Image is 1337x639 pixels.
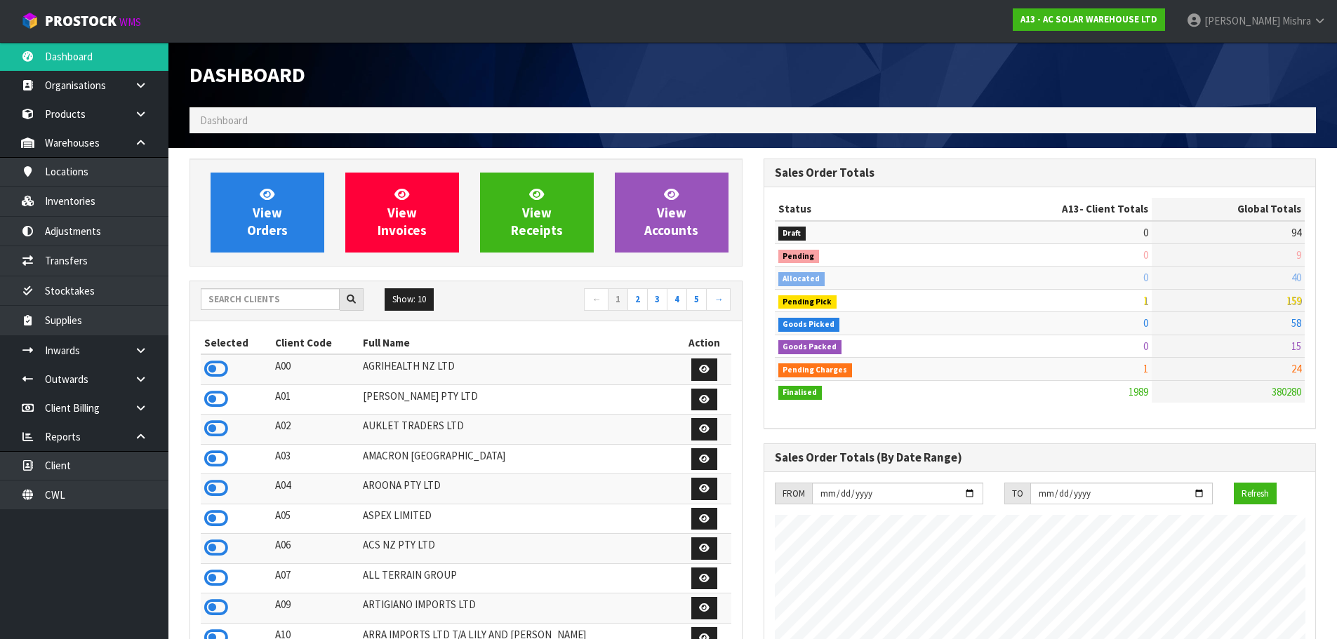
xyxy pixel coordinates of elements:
[272,384,360,415] td: A01
[1143,248,1148,262] span: 0
[345,173,459,253] a: ViewInvoices
[359,415,677,445] td: AUKLET TRADERS LTD
[272,593,360,624] td: A09
[686,288,707,311] a: 5
[247,186,288,238] span: View Orders
[1143,362,1148,375] span: 1
[1234,483,1277,505] button: Refresh
[778,272,825,286] span: Allocated
[584,288,608,311] a: ←
[647,288,667,311] a: 3
[775,166,1305,180] h3: Sales Order Totals
[1272,385,1301,398] span: 380280
[775,198,950,220] th: Status
[385,288,434,311] button: Show: 10
[778,318,840,332] span: Goods Picked
[950,198,1152,220] th: - Client Totals
[1296,248,1301,262] span: 9
[667,288,687,311] a: 4
[1282,14,1311,27] span: Mishra
[1143,226,1148,239] span: 0
[1291,316,1301,330] span: 58
[119,15,141,29] small: WMS
[359,354,677,384] td: AGRIHEALTH NZ LTD
[1291,271,1301,284] span: 40
[211,173,324,253] a: ViewOrders
[511,186,563,238] span: View Receipts
[608,288,628,311] a: 1
[272,415,360,445] td: A02
[778,295,837,309] span: Pending Pick
[1143,294,1148,307] span: 1
[627,288,648,311] a: 2
[1143,316,1148,330] span: 0
[201,332,272,354] th: Selected
[359,504,677,534] td: ASPEX LIMITED
[272,474,360,504] td: A04
[272,444,360,474] td: A03
[359,534,677,564] td: ACS NZ PTY LTD
[615,173,729,253] a: ViewAccounts
[678,332,731,354] th: Action
[1291,362,1301,375] span: 24
[21,12,39,29] img: cube-alt.png
[189,61,305,88] span: Dashboard
[778,363,853,377] span: Pending Charges
[359,444,677,474] td: AMACRON [GEOGRAPHIC_DATA]
[200,114,248,127] span: Dashboard
[778,340,842,354] span: Goods Packed
[1004,483,1030,505] div: TO
[272,332,360,354] th: Client Code
[359,474,677,504] td: AROONA PTY LTD
[45,12,117,30] span: ProStock
[359,593,677,624] td: ARTIGIANO IMPORTS LTD
[644,186,698,238] span: View Accounts
[1143,271,1148,284] span: 0
[1152,198,1305,220] th: Global Totals
[775,483,812,505] div: FROM
[272,563,360,593] td: A07
[778,227,806,241] span: Draft
[359,332,677,354] th: Full Name
[272,534,360,564] td: A06
[1291,339,1301,353] span: 15
[272,354,360,384] td: A00
[480,173,594,253] a: ViewReceipts
[778,386,823,400] span: Finalised
[1286,294,1301,307] span: 159
[778,250,820,264] span: Pending
[1291,226,1301,239] span: 94
[706,288,731,311] a: →
[1013,8,1165,31] a: A13 - AC SOLAR WAREHOUSE LTD
[378,186,427,238] span: View Invoices
[1143,339,1148,353] span: 0
[1062,202,1079,215] span: A13
[359,563,677,593] td: ALL TERRAIN GROUP
[201,288,340,310] input: Search clients
[775,451,1305,464] h3: Sales Order Totals (By Date Range)
[1129,385,1148,398] span: 1989
[477,288,731,313] nav: Page navigation
[1020,13,1157,25] strong: A13 - AC SOLAR WAREHOUSE LTD
[272,504,360,534] td: A05
[359,384,677,415] td: [PERSON_NAME] PTY LTD
[1204,14,1280,27] span: [PERSON_NAME]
